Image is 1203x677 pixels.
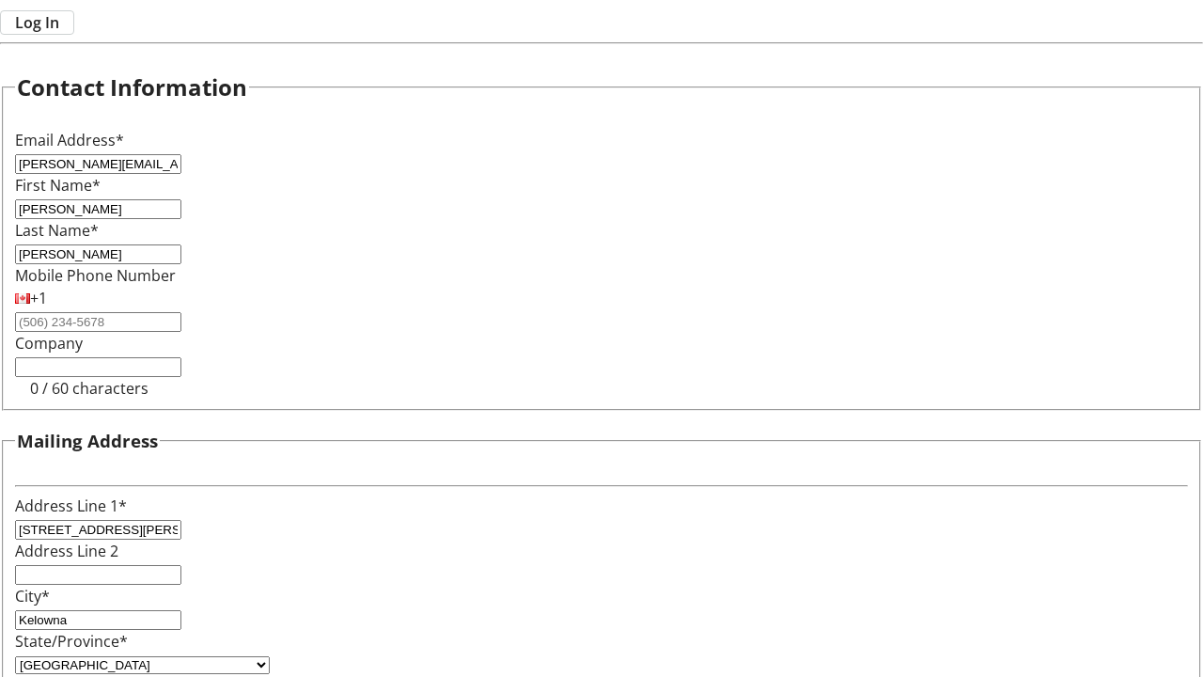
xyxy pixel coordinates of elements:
[17,71,247,104] h2: Contact Information
[15,496,127,516] label: Address Line 1*
[15,541,118,561] label: Address Line 2
[15,333,83,354] label: Company
[15,586,50,606] label: City*
[15,631,128,652] label: State/Province*
[30,378,148,399] tr-character-limit: 0 / 60 characters
[15,312,181,332] input: (506) 234-5678
[15,520,181,540] input: Address
[15,265,176,286] label: Mobile Phone Number
[15,130,124,150] label: Email Address*
[15,610,181,630] input: City
[15,175,101,196] label: First Name*
[15,11,59,34] span: Log In
[15,220,99,241] label: Last Name*
[17,428,158,454] h3: Mailing Address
